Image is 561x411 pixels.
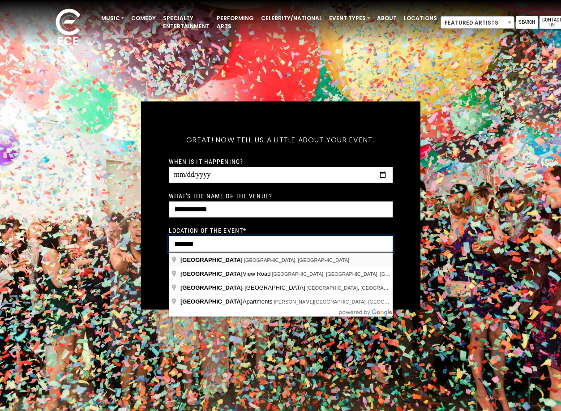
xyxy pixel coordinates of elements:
[169,124,393,156] h5: Great! Now tell us a little about your event.
[169,158,244,166] label: When is it happening?
[169,192,272,200] label: What's the name of the venue?
[441,16,514,29] span: Featured Artists
[180,284,307,291] span: -[GEOGRAPHIC_DATA]
[373,11,400,26] a: About
[272,271,432,277] span: [GEOGRAPHIC_DATA], [GEOGRAPHIC_DATA], [GEOGRAPHIC_DATA]
[159,11,213,34] a: Specialty Entertainment
[274,299,420,304] span: [PERSON_NAME][GEOGRAPHIC_DATA], [GEOGRAPHIC_DATA]
[400,11,441,26] a: Locations
[46,6,90,50] img: ece_new_logo_whitev2-1.png
[307,285,466,291] span: [GEOGRAPHIC_DATA], [GEOGRAPHIC_DATA], [GEOGRAPHIC_DATA]
[180,298,274,305] span: Apartments
[98,11,128,26] a: Music
[325,11,373,26] a: Event Types
[180,270,243,277] span: [GEOGRAPHIC_DATA]
[180,298,243,305] span: [GEOGRAPHIC_DATA]
[180,257,243,263] span: [GEOGRAPHIC_DATA]
[128,11,159,26] a: Comedy
[169,227,247,235] label: Location of the event
[244,257,349,263] span: [GEOGRAPHIC_DATA], [GEOGRAPHIC_DATA]
[441,17,514,29] span: Featured Artists
[257,11,325,26] a: Celebrity/National
[516,16,538,29] a: Search
[180,270,272,277] span: View Road
[213,11,257,34] a: Performing Arts
[180,284,243,291] span: [GEOGRAPHIC_DATA]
